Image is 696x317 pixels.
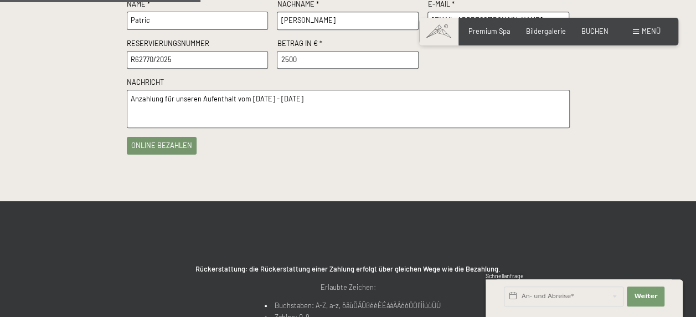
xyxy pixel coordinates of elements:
strong: Rückerstattung: die Rückerstattung einer Zahlung erfolgt über gleichen Wege wie die Bezahlung. [195,264,501,273]
span: Schnellanfrage [486,273,524,279]
label: Nachricht [127,78,570,90]
a: Premium Spa [468,27,511,35]
a: Bildergalerie [526,27,566,35]
a: BUCHEN [581,27,609,35]
button: Weiter [627,287,664,306]
span: Menü [642,27,661,35]
li: Buchstaben: A-Z, a-z, öäüÖÄÜßéèÈÉáàÀÁóòÓÒíìÌÍúùÙÚ [265,300,441,311]
button: online bezahlen [127,137,197,155]
span: Weiter [634,292,657,301]
p: Erlaubte Zeichen: [127,282,570,293]
label: Reservierungsnummer [127,39,269,51]
label: Betrag in € * [277,39,419,51]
